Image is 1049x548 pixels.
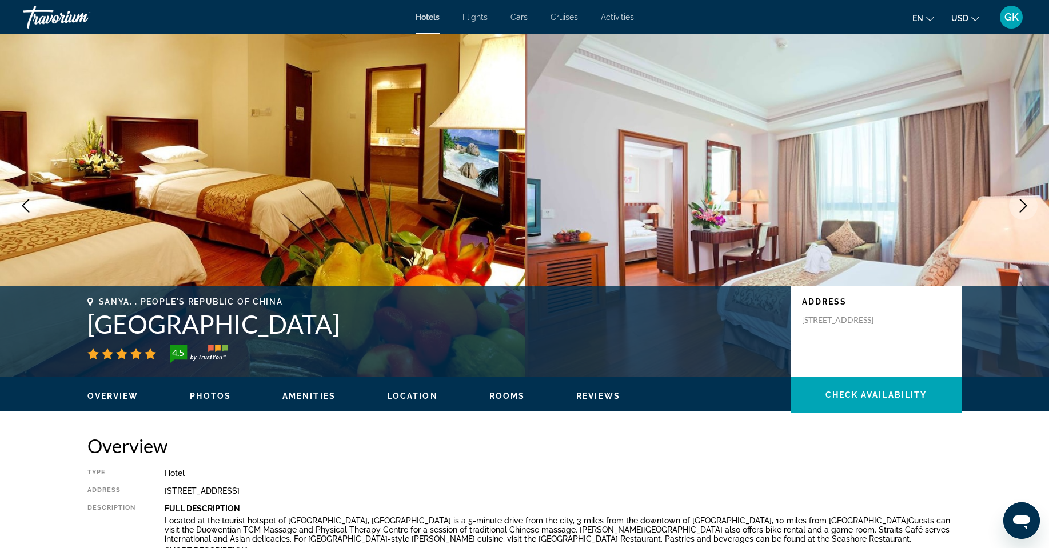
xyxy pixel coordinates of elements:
span: Check Availability [825,390,927,399]
a: Activities [601,13,634,22]
h2: Overview [87,434,962,457]
a: Cruises [551,13,578,22]
button: Next image [1009,191,1038,220]
button: Reviews [576,391,620,401]
a: Flights [462,13,488,22]
p: [STREET_ADDRESS] [802,315,894,325]
button: Amenities [282,391,336,401]
button: User Menu [996,5,1026,29]
button: Previous image [11,191,40,220]
a: Travorium [23,2,137,32]
button: Photos [190,391,231,401]
div: [STREET_ADDRESS] [165,486,962,495]
p: Located at the tourist hotspot of [GEOGRAPHIC_DATA], [GEOGRAPHIC_DATA] is a 5-minute drive from t... [165,516,962,543]
span: en [912,14,923,23]
div: Type [87,469,136,478]
button: Change language [912,10,934,26]
span: GK [1004,11,1019,23]
button: Rooms [489,391,525,401]
b: Full Description [165,504,240,513]
span: USD [951,14,968,23]
button: Change currency [951,10,979,26]
div: Hotel [165,469,962,478]
span: Sanya, , People's Republic of China [99,297,283,306]
img: trustyou-badge-hor.svg [170,345,228,363]
button: Location [387,391,438,401]
button: Overview [87,391,139,401]
div: Address [87,486,136,495]
h1: [GEOGRAPHIC_DATA] [87,309,779,339]
a: Hotels [416,13,440,22]
iframe: Кнопка запуска окна обмена сообщениями [1003,502,1040,539]
a: Cars [510,13,528,22]
button: Check Availability [791,377,962,413]
p: Address [802,297,951,306]
div: 4.5 [167,346,190,359]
